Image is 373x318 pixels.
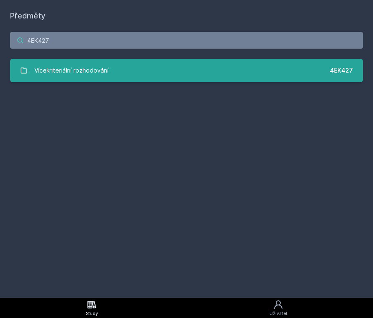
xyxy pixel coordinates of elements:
[86,310,98,317] div: Study
[10,59,363,82] a: Vícekriteriální rozhodování 4EK427
[10,10,363,22] h1: Předměty
[330,66,353,75] div: 4EK427
[269,310,287,317] div: Uživatel
[34,62,109,79] div: Vícekriteriální rozhodování
[10,32,363,49] input: Název nebo ident předmětu…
